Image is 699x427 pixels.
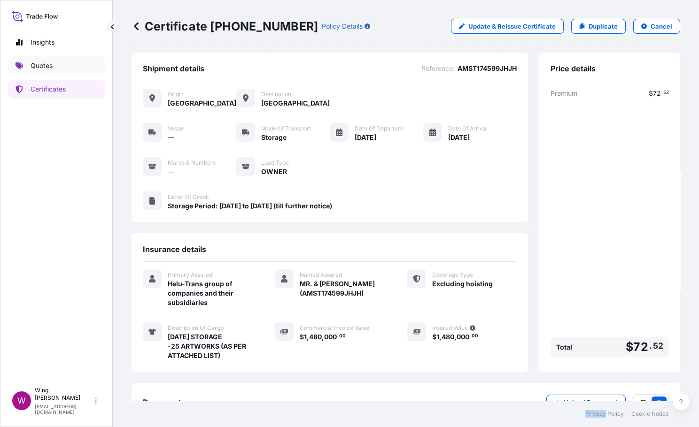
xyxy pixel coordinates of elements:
[649,90,653,97] span: $
[651,22,672,31] p: Cancel
[309,334,322,340] span: 480
[168,125,185,132] span: Vessel
[649,343,652,349] span: .
[432,324,468,332] span: Insured Value
[261,91,291,98] span: Destination
[35,387,93,402] p: Wing [PERSON_NAME]
[261,159,289,167] span: Load Type
[143,397,186,407] span: Documents
[355,133,376,142] span: [DATE]
[168,159,216,167] span: Marks & Numbers
[261,167,287,176] span: OWNER
[31,38,54,47] p: Insights
[432,271,473,279] span: Coverage Type
[168,332,252,360] span: [DATE] STORAGE -25 ARTWORKS (AS PER ATTACHED LIST)
[551,89,577,98] span: Premium
[653,343,663,349] span: 52
[307,334,309,340] span: ,
[468,22,556,31] p: Update & Reissue Certificate
[470,335,471,338] span: .
[432,279,493,289] span: Excluding hoisting
[551,64,596,73] span: Price details
[448,133,470,142] span: [DATE]
[168,324,224,332] span: Description Of Cargo
[168,201,332,211] span: Storage Period: [DATE] to [DATE] (till further notice)
[261,133,287,142] span: Storage
[322,334,324,340] span: ,
[132,19,318,34] p: Certificate [PHONE_NUMBER]
[300,279,384,298] span: MR. & [PERSON_NAME] (AMST174599JHJH)
[8,80,105,99] a: Certificates
[168,271,212,279] span: Primary Assured
[661,91,663,94] span: .
[355,125,404,132] span: Date of Departure
[322,22,363,31] p: Policy Details
[633,19,680,34] button: Cancel
[31,84,66,94] p: Certificates
[457,334,469,340] span: 000
[8,33,105,52] a: Insights
[168,167,174,176] span: —
[304,334,307,340] span: 1
[556,343,572,352] span: Total
[663,91,669,94] span: 52
[585,410,624,418] a: Privacy Policy
[451,19,564,34] a: Update & Reissue Certificate
[31,61,53,70] p: Quotes
[339,335,346,338] span: 00
[8,56,105,75] a: Quotes
[626,341,633,353] span: $
[472,335,478,338] span: 00
[454,334,457,340] span: ,
[300,271,342,279] span: Named Assured
[168,99,236,108] span: [GEOGRAPHIC_DATA]
[324,334,337,340] span: 000
[436,334,439,340] span: 1
[337,335,339,338] span: .
[168,133,174,142] span: —
[143,64,204,73] span: Shipment details
[546,395,626,410] button: Upload Document
[168,193,209,201] span: Letter of Credit
[571,19,626,34] a: Duplicate
[432,334,436,340] span: $
[653,90,661,97] span: 72
[421,64,455,73] span: Reference :
[589,22,618,31] p: Duplicate
[300,324,369,332] span: Commercial Invoice Value
[448,125,488,132] span: Date of Arrival
[261,125,311,132] span: Mode of Transport
[633,341,648,353] span: 72
[631,410,669,418] a: Cookie Notice
[168,91,184,98] span: Origin
[35,404,93,415] p: [EMAIL_ADDRESS][DOMAIN_NAME]
[300,334,304,340] span: $
[261,99,330,108] span: [GEOGRAPHIC_DATA]
[439,334,442,340] span: ,
[442,334,454,340] span: 480
[143,244,206,254] span: Insurance details
[564,397,618,407] p: Upload Document
[168,279,252,307] span: Helu-Trans group of companies and their subsidiaries
[458,64,517,73] span: AMST174599JHJH
[17,396,26,405] span: W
